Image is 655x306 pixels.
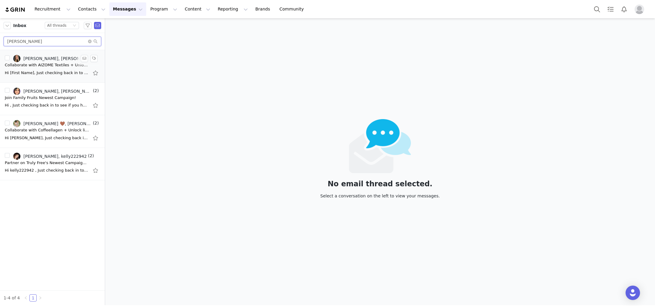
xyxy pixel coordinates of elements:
a: [PERSON_NAME], [PERSON_NAME] | Coffee Mom Life [13,88,92,95]
div: Partner on Truly Free's Newest Campaign – Creator Opportunity ! [5,160,89,166]
div: Collaborate with Coffeellagen + Unlock lifetime Earnings! [5,127,89,133]
div: [PERSON_NAME], [PERSON_NAME] | Coffee Mom Life [23,89,92,94]
a: Community [276,2,310,16]
a: Brands [252,2,275,16]
button: Profile [631,4,650,14]
input: Search mail [4,37,101,46]
a: [PERSON_NAME], kelly222942 [13,153,87,160]
button: Contacts [74,2,109,16]
button: Reporting [214,2,251,16]
img: grin logo [5,7,26,13]
i: icon: left [24,296,28,300]
button: Search [590,2,604,16]
div: [PERSON_NAME], kelly222942 [23,154,87,159]
a: [PERSON_NAME] 🤎, [PERSON_NAME] [13,120,92,127]
i: icon: search [93,39,98,43]
div: Collaborate with AIZOME Textiles + Unlock Lifetime Savings! [5,62,89,68]
img: 44ee4d08-438b-48c0-8643-0462dbccd599.jpg [13,55,20,62]
li: 1-4 of 4 [4,294,20,301]
div: No email thread selected. [320,181,440,187]
div: [PERSON_NAME], [PERSON_NAME] [23,56,92,61]
button: Content [181,2,214,16]
li: Next Page [37,294,44,301]
div: [PERSON_NAME] 🤎, [PERSON_NAME] [23,121,92,126]
img: placeholder-profile.jpg [635,4,644,14]
button: Notifications [617,2,631,16]
div: Open Intercom Messenger [626,286,640,300]
li: Previous Page [22,294,29,301]
i: icon: right [38,296,42,300]
span: Inbox [13,22,26,29]
a: Tasks [604,2,617,16]
a: 1 [30,295,36,301]
div: Hi [First Name], Just checking back in to see if you had a chance to review my email about the up... [5,70,89,76]
div: Hi KELLY, Just checking back in to see if you had a chance to review my email about the upcoming ... [5,135,89,141]
i: icon: down [73,24,76,28]
button: Recruitment [31,2,74,16]
i: icon: close-circle [88,40,92,43]
span: Send Email [94,22,101,29]
div: All threads [47,22,66,29]
button: Program [147,2,181,16]
img: 975bd233-6977-4258-accf-625a7f8e249c.jpg [13,88,20,95]
button: Messages [109,2,146,16]
a: [PERSON_NAME], [PERSON_NAME] [13,55,92,62]
div: Join Family Fruits Newest Campaign! [5,95,76,101]
div: Hi kelly222942 , Just checking back in to see if you had a chance to review my invite to partner ... [5,167,89,173]
li: 1 [29,294,37,301]
div: Hi , Just checking back in to see if you had a chance to review my email about the upcoming Famil... [5,102,89,108]
img: emails-empty2x.png [349,119,411,173]
img: b082cd0f-64f8-47bd-8131-eb07c69a5a84.jpg [13,153,20,160]
img: e5e2b998-33ff-47ce-96f1-71ad2296ad39.jpg [13,120,20,127]
div: Select a conversation on the left to view your messages. [320,193,440,199]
